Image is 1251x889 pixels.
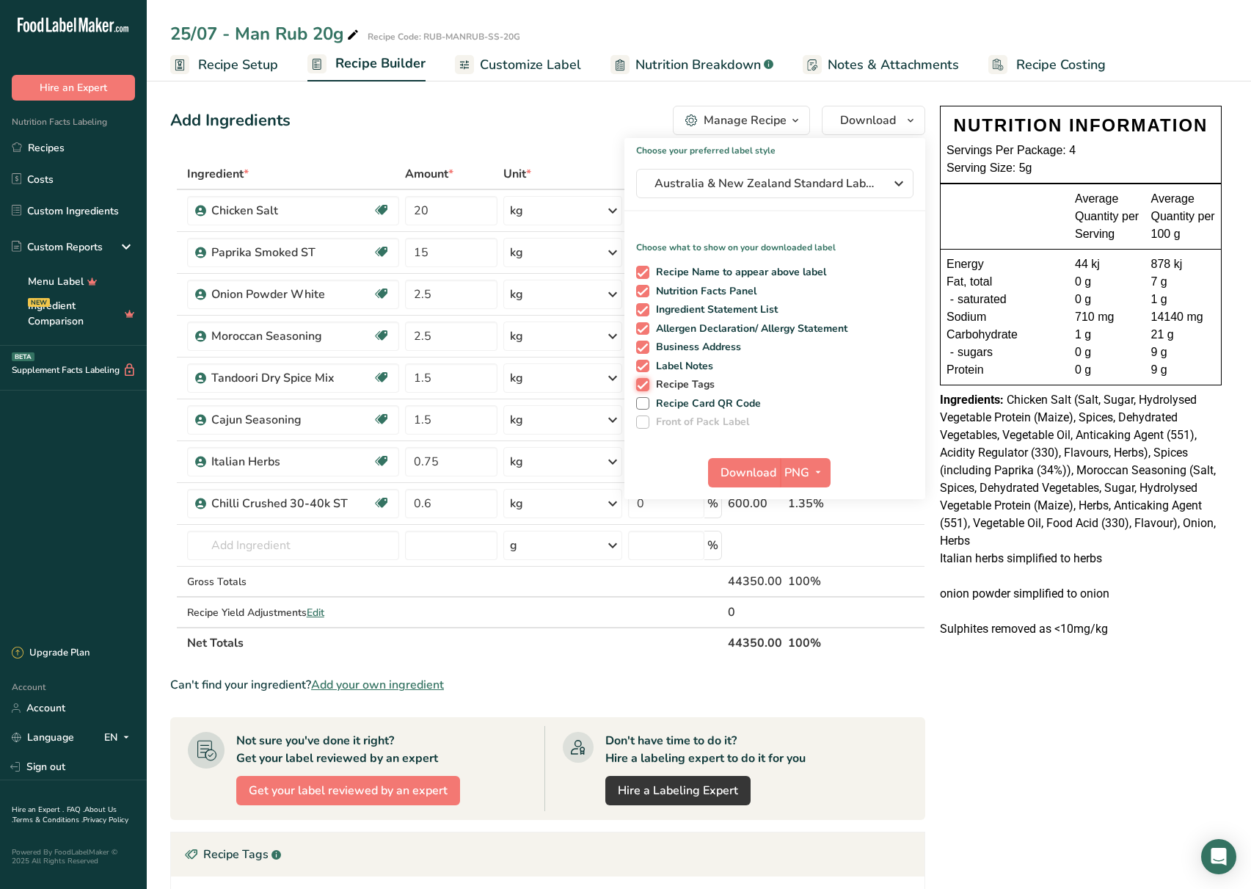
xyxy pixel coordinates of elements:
div: Powered By FoodLabelMaker © 2025 All Rights Reserved [12,848,135,866]
button: PNG [780,458,831,487]
div: Italian Herbs [211,453,373,471]
div: kg [510,202,523,219]
span: Chicken Salt (Salt, Sugar, Hydrolysed Vegetable Protein (Maize), Spices, Dehydrated Vegetables, V... [940,393,1216,548]
div: Recipe Tags [171,832,924,877]
div: Manage Recipe [704,112,787,129]
span: Allergen Declaration/ Allergy Statement [649,322,848,335]
a: Customize Label [455,48,581,81]
a: Recipe Setup [170,48,278,81]
span: Ingredients: [940,393,1004,407]
span: Amount [405,165,453,183]
div: kg [510,327,523,345]
div: 44 kj [1075,255,1139,273]
a: FAQ . [67,805,84,815]
span: Label Notes [649,360,714,373]
span: PNG [784,464,809,482]
div: 1 g [1075,326,1139,344]
a: Nutrition Breakdown [610,48,773,81]
div: 1.35% [788,495,856,512]
div: 0 g [1075,361,1139,379]
button: Manage Recipe [673,106,810,135]
div: 9 g [1151,361,1216,379]
span: Recipe Setup [198,55,278,75]
span: Ingredient Statement List [649,303,778,316]
span: Front of Pack Label [649,416,750,429]
span: Carbohydrate [947,326,1018,344]
th: 100% [785,627,858,658]
span: Notes & Attachments [828,55,959,75]
div: Onion Powder White [211,286,373,303]
span: Protein [947,361,984,379]
div: Not sure you've done it right? Get your label reviewed by an expert [236,732,438,767]
span: Ingredient [187,165,249,183]
button: Get your label reviewed by an expert [236,776,460,805]
div: Chilli Crushed 30-40k ST [211,495,373,512]
div: Recipe Yield Adjustments [187,605,399,620]
div: 0 g [1075,291,1139,308]
div: Add Ingredients [170,109,291,133]
div: 0 [728,603,782,621]
div: 0 g [1075,273,1139,291]
a: Recipe Builder [307,47,426,82]
div: EN [104,729,135,747]
div: 100% [788,573,856,590]
a: Hire a Labeling Expert [605,776,751,805]
span: Edit [307,606,324,620]
span: Sodium [947,308,986,326]
div: Tandoori Dry Spice Mix [211,369,373,387]
button: Download [708,458,780,487]
span: Download [840,112,896,129]
div: Open Intercom Messenger [1201,839,1236,874]
a: About Us . [12,805,117,825]
p: Choose what to show on your downloaded label [624,229,925,254]
div: 21 g [1151,326,1216,344]
span: Recipe Name to appear above label [649,266,827,279]
span: Recipe Costing [1016,55,1106,75]
h1: Choose your preferred label style [624,138,925,157]
div: g [510,537,517,554]
div: BETA [12,352,34,361]
div: 14140 mg [1151,308,1216,326]
div: NUTRITION INFORMATION [947,112,1215,139]
span: Unit [503,165,531,183]
div: 7 g [1151,273,1216,291]
div: 1 g [1151,291,1216,308]
div: 600.00 [728,495,782,512]
div: kg [510,369,523,387]
div: 44350.00 [728,573,782,590]
a: Recipe Costing [988,48,1106,81]
th: Net Totals [184,627,725,658]
div: Serving Size: 5g [947,159,1215,177]
div: Moroccan Seasoning [211,327,373,345]
span: Recipe Builder [335,54,426,73]
div: Gross Totals [187,574,399,589]
div: Custom Reports [12,239,103,255]
div: Upgrade Plan [12,646,90,661]
button: Hire an Expert [12,75,135,101]
span: Customize Label [480,55,581,75]
div: Paprika Smoked ST [211,244,373,261]
span: Business Address [649,341,742,354]
div: 9 g [1151,344,1216,361]
div: Servings Per Package: 4 [947,142,1215,159]
div: kg [510,286,523,303]
a: Hire an Expert . [12,805,64,815]
span: saturated [958,291,1007,308]
div: kg [510,244,523,261]
span: Recipe Tags [649,378,715,391]
span: Download [721,464,776,482]
div: Chicken Salt [211,202,373,219]
div: 0 g [1075,344,1139,361]
div: Don't have time to do it? Hire a labeling expert to do it for you [605,732,806,767]
div: NEW [28,298,50,307]
a: Privacy Policy [83,815,128,825]
div: Average Quantity per 100 g [1151,190,1216,243]
button: Download [822,106,925,135]
a: Language [12,725,74,750]
div: Cajun Seasoning [211,411,373,429]
div: 710 mg [1075,308,1139,326]
span: Nutrition Facts Panel [649,285,757,298]
div: Can't find your ingredient? [170,676,925,694]
div: 878 kj [1151,255,1216,273]
span: Nutrition Breakdown [635,55,761,75]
